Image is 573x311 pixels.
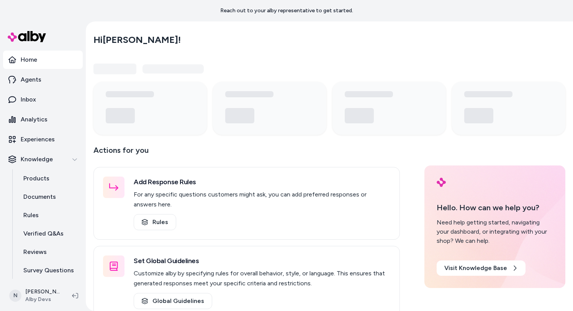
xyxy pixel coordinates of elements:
[3,70,83,89] a: Agents
[8,31,46,42] img: alby Logo
[16,169,83,188] a: Products
[23,229,64,238] p: Verified Q&As
[16,224,83,243] a: Verified Q&As
[16,206,83,224] a: Rules
[23,211,39,220] p: Rules
[93,144,400,162] p: Actions for you
[134,293,212,309] a: Global Guidelines
[21,115,47,124] p: Analytics
[134,255,390,266] h3: Set Global Guidelines
[25,296,60,303] span: Alby Devs
[3,51,83,69] a: Home
[21,135,55,144] p: Experiences
[25,288,60,296] p: [PERSON_NAME]
[16,243,83,261] a: Reviews
[5,283,66,308] button: N[PERSON_NAME]Alby Devs
[134,177,390,187] h3: Add Response Rules
[23,192,56,201] p: Documents
[3,150,83,169] button: Knowledge
[3,130,83,149] a: Experiences
[220,7,353,15] p: Reach out to your alby representative to get started.
[16,188,83,206] a: Documents
[23,174,49,183] p: Products
[21,75,41,84] p: Agents
[3,110,83,129] a: Analytics
[437,202,553,213] p: Hello. How can we help you?
[9,290,21,302] span: N
[21,155,53,164] p: Knowledge
[3,90,83,109] a: Inbox
[23,247,47,257] p: Reviews
[21,95,36,104] p: Inbox
[134,190,390,210] p: For any specific questions customers might ask, you can add preferred responses or answers here.
[437,218,553,246] div: Need help getting started, navigating your dashboard, or integrating with your shop? We can help.
[21,55,37,64] p: Home
[16,261,83,280] a: Survey Questions
[23,266,74,275] p: Survey Questions
[437,260,526,276] a: Visit Knowledge Base
[134,268,390,288] p: Customize alby by specifying rules for overall behavior, style, or language. This ensures that ge...
[134,214,176,230] a: Rules
[437,178,446,187] img: alby Logo
[93,34,181,46] h2: Hi [PERSON_NAME] !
